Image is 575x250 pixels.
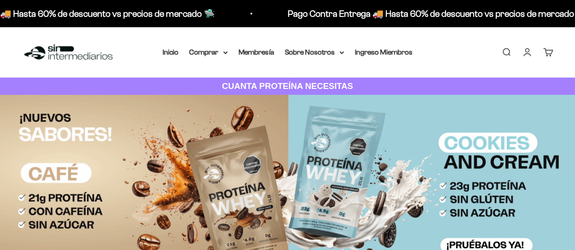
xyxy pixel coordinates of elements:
[285,46,344,58] summary: Sobre Nosotros
[239,48,274,56] a: Membresía
[222,81,353,91] strong: CUANTA PROTEÍNA NECESITAS
[190,46,228,58] summary: Comprar
[355,48,413,56] a: Ingreso Miembros
[163,48,179,56] a: Inicio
